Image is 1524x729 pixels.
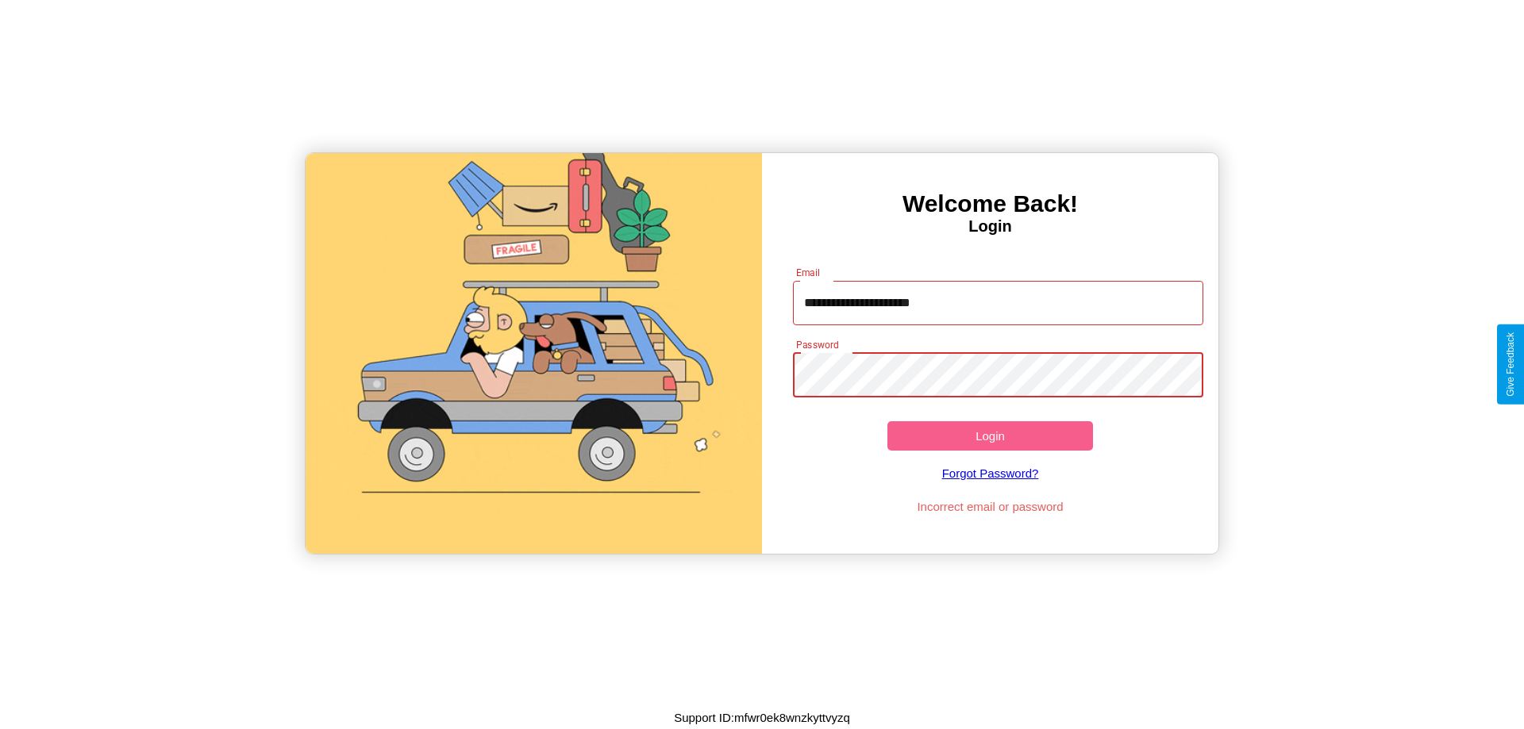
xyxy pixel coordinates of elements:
[796,338,838,351] label: Password
[762,217,1218,236] h4: Login
[785,451,1196,496] a: Forgot Password?
[674,707,850,728] p: Support ID: mfwr0ek8wnzkyttvyzq
[796,266,821,279] label: Email
[785,496,1196,517] p: Incorrect email or password
[1505,332,1516,397] div: Give Feedback
[887,421,1093,451] button: Login
[762,190,1218,217] h3: Welcome Back!
[306,153,762,554] img: gif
